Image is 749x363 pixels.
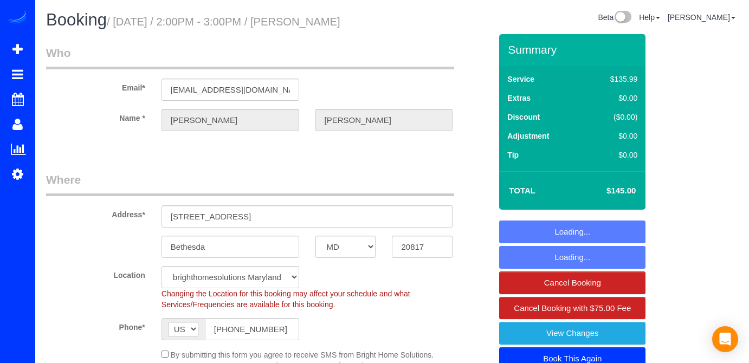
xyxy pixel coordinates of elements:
label: Email* [38,79,153,93]
div: $0.00 [587,150,638,160]
a: Help [639,13,660,22]
input: Email* [162,79,299,101]
h3: Summary [508,43,640,56]
input: First Name* [162,109,299,131]
label: Phone* [38,318,153,333]
label: Extras [507,93,531,103]
span: Changing the Location for this booking may affect your schedule and what Services/Frequencies are... [162,289,410,309]
a: Beta [598,13,631,22]
a: Cancel Booking with $75.00 Fee [499,297,645,320]
div: Open Intercom Messenger [712,326,738,352]
legend: Where [46,172,454,196]
div: $0.00 [587,93,638,103]
input: City* [162,236,299,258]
label: Discount [507,112,540,122]
a: View Changes [499,322,645,345]
input: Phone* [205,318,299,340]
label: Name * [38,109,153,124]
label: Adjustment [507,131,549,141]
label: Tip [507,150,519,160]
label: Service [507,74,534,85]
a: [PERSON_NAME] [668,13,735,22]
div: $135.99 [587,74,638,85]
a: Cancel Booking [499,271,645,294]
div: ($0.00) [587,112,638,122]
strong: Total [509,186,535,195]
h4: $145.00 [574,186,636,196]
input: Last Name* [315,109,453,131]
img: Automaid Logo [7,11,28,26]
img: New interface [614,11,631,25]
span: Booking [46,10,107,29]
input: Zip Code* [392,236,453,258]
small: / [DATE] / 2:00PM - 3:00PM / [PERSON_NAME] [107,16,340,28]
span: Cancel Booking with $75.00 Fee [514,303,631,313]
label: Address* [38,205,153,220]
label: Location [38,266,153,281]
legend: Who [46,45,454,69]
div: $0.00 [587,131,638,141]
